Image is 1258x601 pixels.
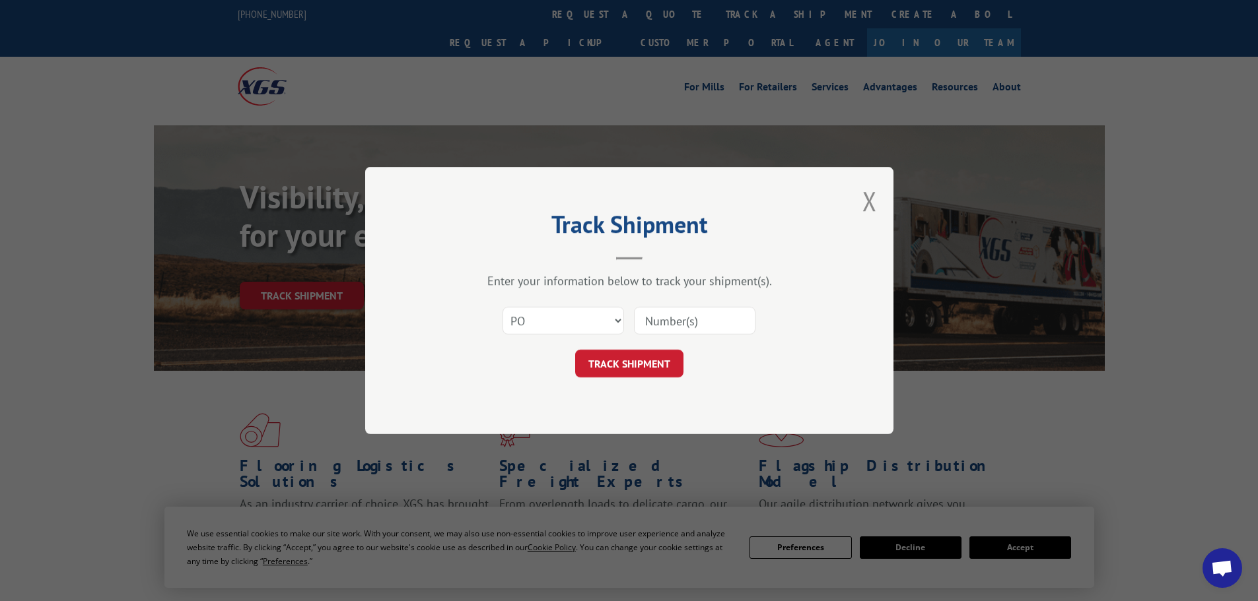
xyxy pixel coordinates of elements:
button: Close modal [862,183,877,218]
input: Number(s) [634,307,755,334]
h2: Track Shipment [431,215,827,240]
div: Open chat [1203,548,1242,588]
div: Enter your information below to track your shipment(s). [431,273,827,288]
button: TRACK SHIPMENT [575,350,683,377]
